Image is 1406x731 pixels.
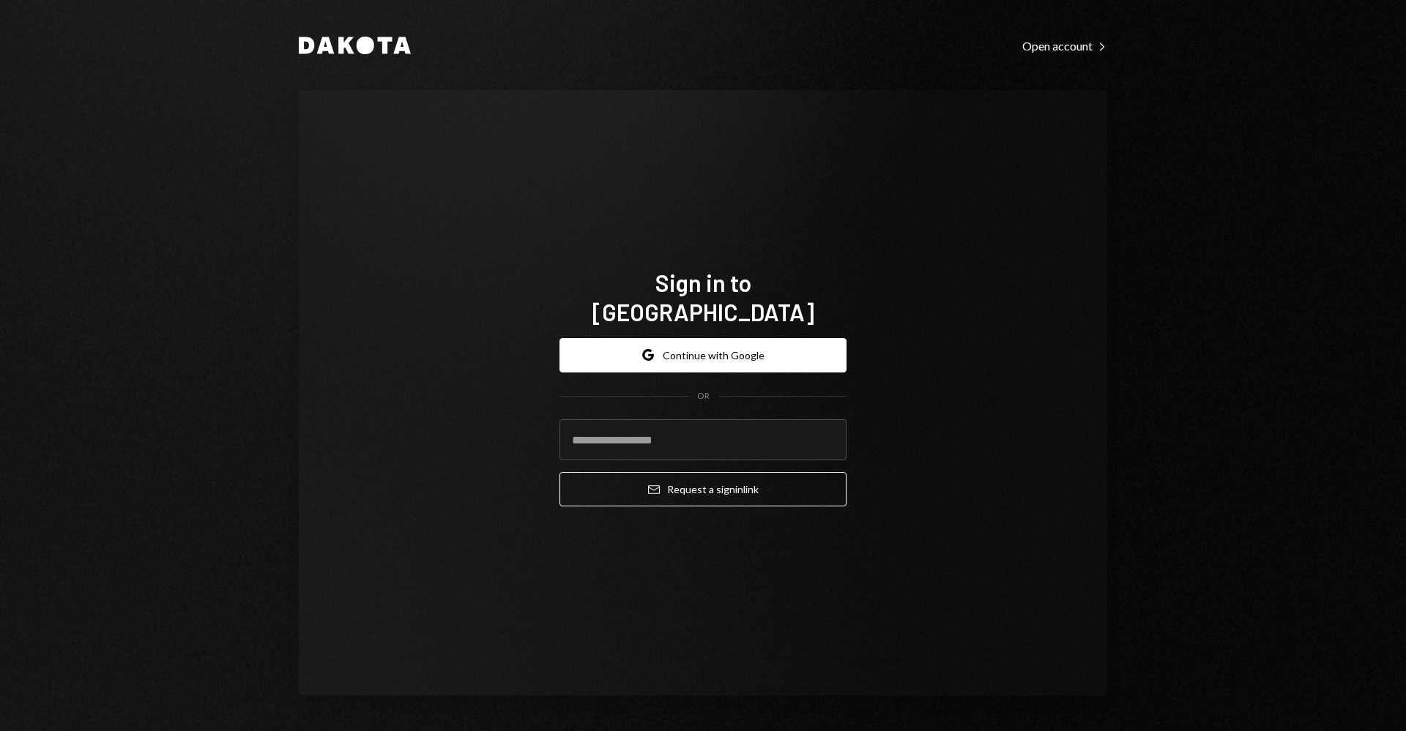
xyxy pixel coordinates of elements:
div: Open account [1022,39,1107,53]
a: Open account [1022,37,1107,53]
div: OR [697,390,710,402]
button: Continue with Google [559,338,847,372]
h1: Sign in to [GEOGRAPHIC_DATA] [559,268,847,326]
button: Request a signinlink [559,472,847,506]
